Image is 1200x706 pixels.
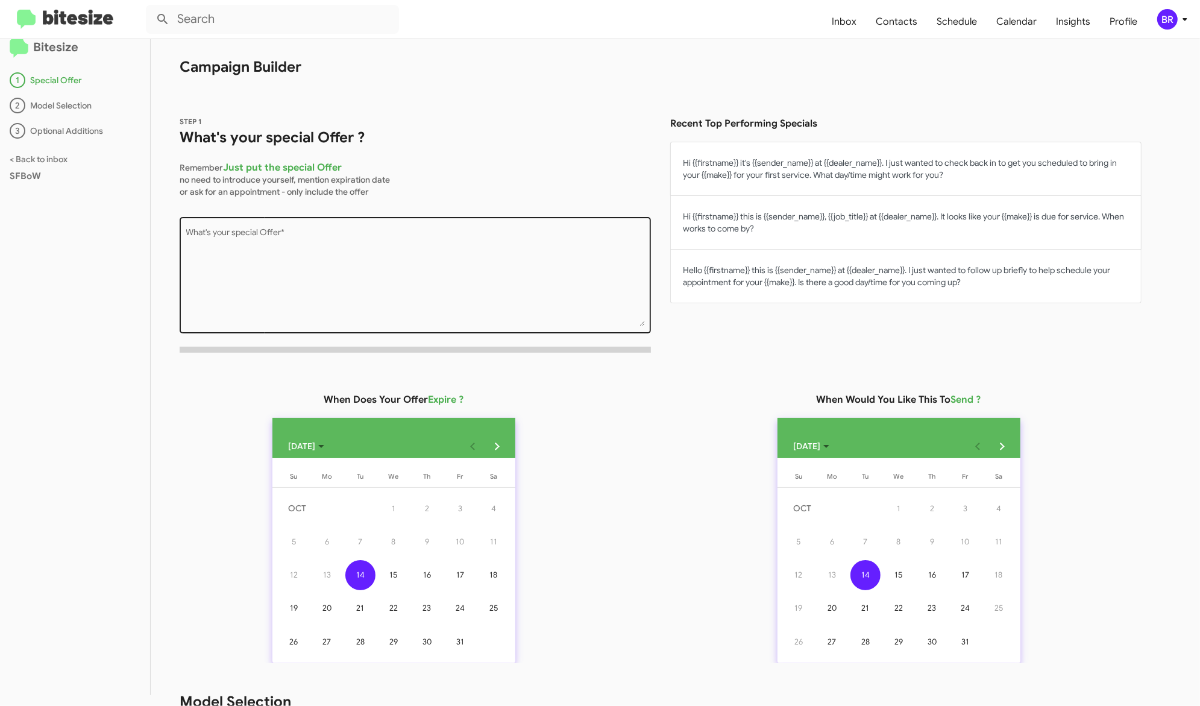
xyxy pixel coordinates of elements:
[479,593,509,623] div: 25
[1100,4,1147,39] a: Profile
[477,558,510,591] button: October 18, 2025
[990,434,1014,458] button: Next month
[927,4,987,39] span: Schedule
[460,434,485,458] button: Previous month
[377,492,410,525] button: October 1, 2025
[849,625,882,658] button: October 28, 2025
[377,558,410,591] button: October 15, 2025
[377,525,410,558] button: October 8, 2025
[849,558,882,591] button: October 14, 2025
[477,591,510,625] button: October 25, 2025
[817,391,981,408] h3: When Would You Like This To
[479,560,509,590] div: 18
[312,626,342,657] div: 27
[180,157,651,198] p: Remember no need to introduce yourself, mention expiration date or ask for an appointment - only ...
[290,472,297,481] span: Su
[151,28,1142,77] h1: Campaign Builder
[345,626,375,657] div: 28
[444,625,477,658] button: October 31, 2025
[822,4,866,39] span: Inbox
[982,591,1015,625] button: October 25, 2025
[950,560,981,590] div: 17
[949,492,982,525] button: October 3, 2025
[445,527,476,557] div: 10
[379,626,409,657] div: 29
[457,472,463,481] span: Fr
[345,560,375,590] div: 14
[784,560,814,590] div: 12
[444,558,477,591] button: October 17, 2025
[917,493,947,523] div: 2
[410,625,444,658] button: October 30, 2025
[987,4,1046,39] span: Calendar
[485,434,509,458] button: Next month
[357,472,363,481] span: Tu
[950,527,981,557] div: 10
[951,394,981,406] span: Send ?
[278,626,309,657] div: 26
[277,492,377,525] td: OCT
[884,626,914,657] div: 29
[782,492,882,525] td: OCT
[670,250,1142,303] button: Hello {{firstname}} this is {{sender_name}} at {{dealer_name}}. I just wanted to follow up briefl...
[412,560,442,590] div: 16
[312,593,342,623] div: 20
[882,525,915,558] button: October 8, 2025
[410,525,444,558] button: October 9, 2025
[310,591,344,625] button: October 20, 2025
[322,472,332,481] span: Mo
[984,527,1014,557] div: 11
[984,493,1014,523] div: 4
[445,493,476,523] div: 3
[410,492,444,525] button: October 2, 2025
[479,493,509,523] div: 4
[477,492,510,525] button: October 4, 2025
[850,560,881,590] div: 14
[312,527,342,557] div: 6
[344,625,377,658] button: October 28, 2025
[412,593,442,623] div: 23
[10,39,28,58] img: logo-minimal.svg
[815,591,849,625] button: October 20, 2025
[423,472,430,481] span: Th
[379,493,409,523] div: 1
[1157,9,1178,30] div: BR
[782,525,815,558] button: October 5, 2025
[670,142,1142,196] button: Hi {{firstname}} it's {{sender_name}} at {{dealer_name}}. I just wanted to check back in to get y...
[278,527,309,557] div: 5
[444,492,477,525] button: October 3, 2025
[793,435,820,457] span: [DATE]
[817,593,847,623] div: 20
[882,591,915,625] button: October 22, 2025
[10,170,140,182] div: SFBoW
[882,492,915,525] button: October 1, 2025
[10,98,140,113] div: Model Selection
[984,593,1014,623] div: 25
[1147,9,1187,30] button: BR
[815,558,849,591] button: October 13, 2025
[410,591,444,625] button: October 23, 2025
[850,527,881,557] div: 7
[850,626,881,657] div: 28
[1046,4,1100,39] a: Insights
[949,625,982,658] button: October 31, 2025
[345,593,375,623] div: 21
[412,493,442,523] div: 2
[10,98,25,113] div: 2
[916,492,949,525] button: October 2, 2025
[916,625,949,658] button: October 30, 2025
[344,525,377,558] button: October 7, 2025
[379,593,409,623] div: 22
[278,593,309,623] div: 19
[379,560,409,590] div: 15
[862,472,869,481] span: Tu
[963,472,969,481] span: Fr
[949,591,982,625] button: October 24, 2025
[670,115,1142,132] h3: Recent Top Performing Specials
[782,625,815,658] button: October 26, 2025
[884,560,914,590] div: 15
[917,593,947,623] div: 23
[324,391,463,408] h3: When Does Your Offer
[445,560,476,590] div: 17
